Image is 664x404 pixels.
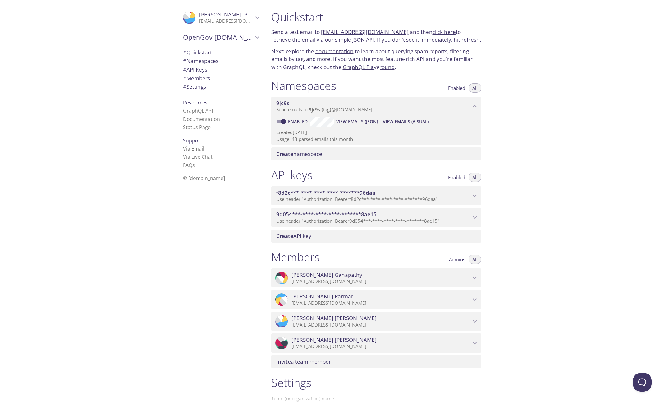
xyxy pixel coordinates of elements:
span: # [183,75,186,82]
div: Invite a team member [271,355,481,368]
div: Troy Walsh [271,333,481,353]
p: [EMAIL_ADDRESS][DOMAIN_NAME] [291,343,471,350]
span: # [183,49,186,56]
span: Namespaces [183,57,218,64]
span: 9jc9s [309,106,320,113]
p: [EMAIL_ADDRESS][DOMAIN_NAME] [291,322,471,328]
a: Status Page [183,124,211,131]
a: Enabled [287,118,310,124]
a: Via Email [183,145,204,152]
div: 9jc9s namespace [271,97,481,116]
button: Enabled [444,83,469,93]
span: Members [183,75,210,82]
div: Pritish Parmar [271,290,481,309]
span: Support [183,137,202,144]
span: # [183,83,186,90]
h1: API keys [271,168,313,182]
span: [PERSON_NAME] Parmar [291,293,353,300]
button: All [469,255,481,264]
span: Send emails to . {tag} @[DOMAIN_NAME] [276,106,372,113]
p: Next: explore the to learn about querying spam reports, filtering emails by tag, and more. If you... [271,47,481,71]
div: Team Settings [178,82,264,91]
button: View Emails (Visual) [380,117,431,127]
button: Enabled [444,173,469,182]
span: © [DOMAIN_NAME] [183,175,225,182]
span: [PERSON_NAME] Ganapathy [291,272,362,278]
span: namespace [276,150,322,157]
div: Peter Cseh [178,7,264,28]
button: Admins [445,255,469,264]
a: GraphQL Playground [343,63,395,71]
span: 9jc9s [276,100,289,107]
span: Resources [183,99,208,106]
div: Peter Cseh [271,312,481,331]
span: Create [276,150,293,157]
span: [PERSON_NAME] [PERSON_NAME] [291,315,377,322]
div: OpenGov Testmail.App [178,29,264,45]
a: FAQ [183,162,195,169]
div: Eashwar Ganapathy [271,268,481,288]
span: [PERSON_NAME] [PERSON_NAME] [291,337,377,343]
h1: Namespaces [271,79,336,93]
span: OpenGov [DOMAIN_NAME] [183,33,253,42]
p: Usage: 43 parsed emails this month [276,136,476,142]
a: GraphQL API [183,107,213,114]
p: [EMAIL_ADDRESS][DOMAIN_NAME] [291,300,471,306]
iframe: Help Scout Beacon - Open [633,373,652,392]
p: [EMAIL_ADDRESS][DOMAIN_NAME] [199,18,253,24]
button: All [469,173,481,182]
span: [PERSON_NAME] [PERSON_NAME] [199,11,284,18]
div: Members [178,74,264,83]
span: Create [276,232,293,239]
span: # [183,57,186,64]
h1: Members [271,250,320,264]
div: Create namespace [271,147,481,160]
button: View Emails (JSON) [334,117,380,127]
div: Namespaces [178,57,264,65]
a: Via Live Chat [183,153,213,160]
a: documentation [315,48,354,55]
h1: Quickstart [271,10,481,24]
button: All [469,83,481,93]
span: View Emails (Visual) [383,118,429,125]
span: Quickstart [183,49,212,56]
h1: Settings [271,376,481,390]
p: [EMAIL_ADDRESS][DOMAIN_NAME] [291,278,471,285]
span: View Emails (JSON) [336,118,378,125]
span: a team member [276,358,331,365]
div: Create API Key [271,230,481,243]
p: Send a test email to and then to retrieve the email via our simple JSON API. If you don't see it ... [271,28,481,44]
a: click here [433,28,456,35]
a: [EMAIL_ADDRESS][DOMAIN_NAME] [321,28,409,35]
span: API Keys [183,66,207,73]
div: API Keys [178,65,264,74]
p: Created [DATE] [276,129,476,136]
span: Invite [276,358,291,365]
span: # [183,66,186,73]
span: Settings [183,83,206,90]
div: Quickstart [178,48,264,57]
span: API key [276,232,311,239]
span: s [192,162,195,169]
a: Documentation [183,116,220,123]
